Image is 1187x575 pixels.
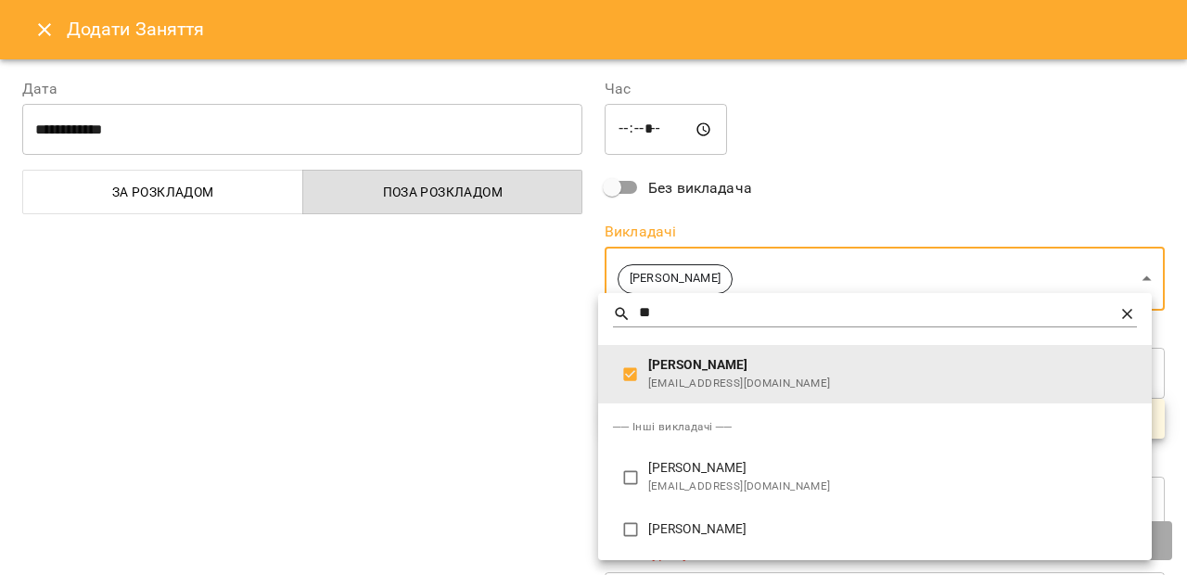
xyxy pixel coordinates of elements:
span: [PERSON_NAME] [648,520,1137,539]
span: [EMAIL_ADDRESS][DOMAIN_NAME] [648,375,1137,393]
span: [EMAIL_ADDRESS][DOMAIN_NAME] [648,478,1137,496]
span: [PERSON_NAME] [648,356,1137,375]
span: [PERSON_NAME] [648,459,1137,478]
span: ── Інші викладачі ── [613,420,732,433]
